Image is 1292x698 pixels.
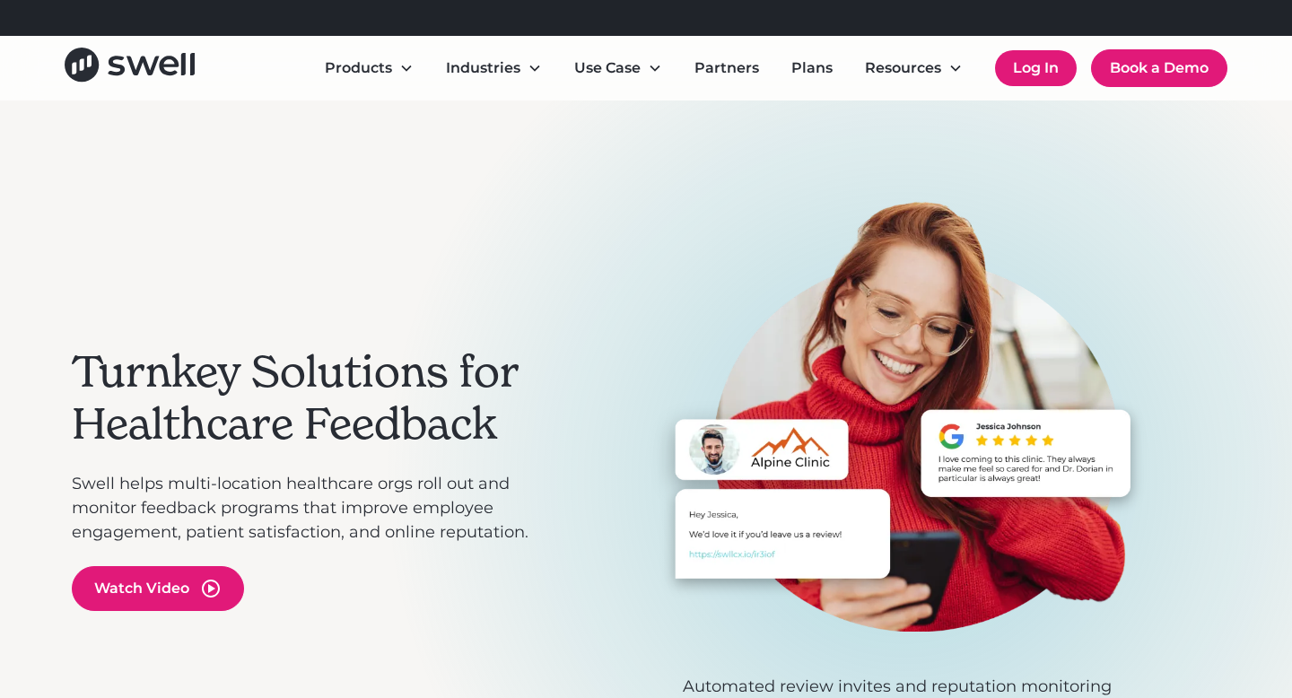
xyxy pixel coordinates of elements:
[1091,49,1227,87] a: Book a Demo
[325,57,392,79] div: Products
[72,346,556,449] h2: Turnkey Solutions for Healthcare Feedback
[310,50,428,86] div: Products
[65,48,195,88] a: home
[94,578,189,599] div: Watch Video
[72,566,244,611] a: open lightbox
[446,57,520,79] div: Industries
[432,50,556,86] div: Industries
[777,50,847,86] a: Plans
[574,57,641,79] div: Use Case
[1202,612,1292,698] iframe: Chat Widget
[995,50,1077,86] a: Log In
[851,50,977,86] div: Resources
[560,50,677,86] div: Use Case
[680,50,773,86] a: Partners
[865,57,941,79] div: Resources
[72,472,556,545] p: Swell helps multi-location healthcare orgs roll out and monitor feedback programs that improve em...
